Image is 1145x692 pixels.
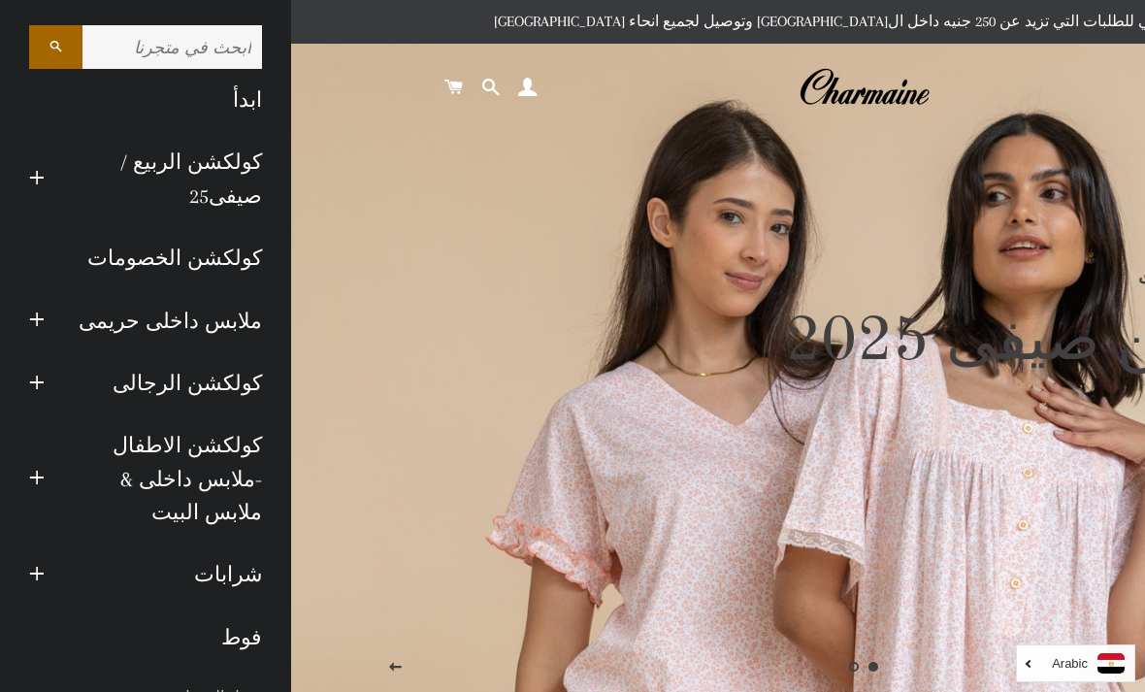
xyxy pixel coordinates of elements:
a: كولكشن الخصومات [15,227,277,289]
a: ملابس داخلى حريمى [59,290,277,352]
a: Arabic [1027,653,1125,674]
a: كولكشن الرجالى [59,352,277,414]
a: الصفحه 1current [864,657,883,676]
input: ابحث في متجرنا [82,25,262,69]
i: Arabic [1052,657,1088,670]
img: Charmaine Egypt [799,66,930,109]
a: كولكشن الربيع / صيفى25 [59,131,277,227]
button: الصفحه السابقة [372,643,420,692]
a: فوط [15,607,277,669]
a: تحميل الصور 2 [844,657,864,676]
a: شرابات [59,544,277,606]
a: ابدأ [15,69,277,131]
a: كولكشن الاطفال -ملابس داخلى & ملابس البيت [59,414,277,544]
